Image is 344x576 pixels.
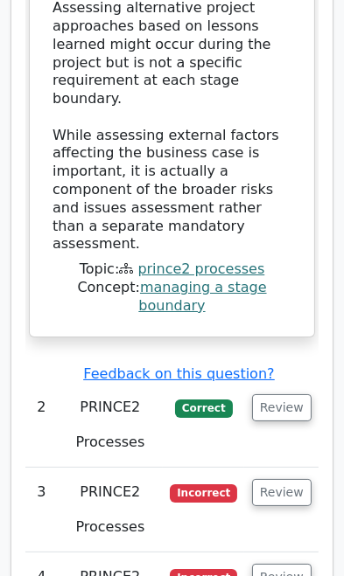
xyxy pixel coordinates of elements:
[83,365,274,382] a: Feedback on this question?
[58,383,164,468] td: PRINCE2 Processes
[42,279,302,316] div: Concept:
[58,468,164,552] td: PRINCE2 Processes
[252,479,312,506] button: Review
[170,484,237,502] span: Incorrect
[175,399,232,417] span: Correct
[138,279,266,314] a: managing a stage boundary
[137,260,264,277] a: prince2 processes
[25,468,58,552] td: 3
[252,394,312,421] button: Review
[25,383,58,468] td: 2
[42,260,302,279] div: Topic:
